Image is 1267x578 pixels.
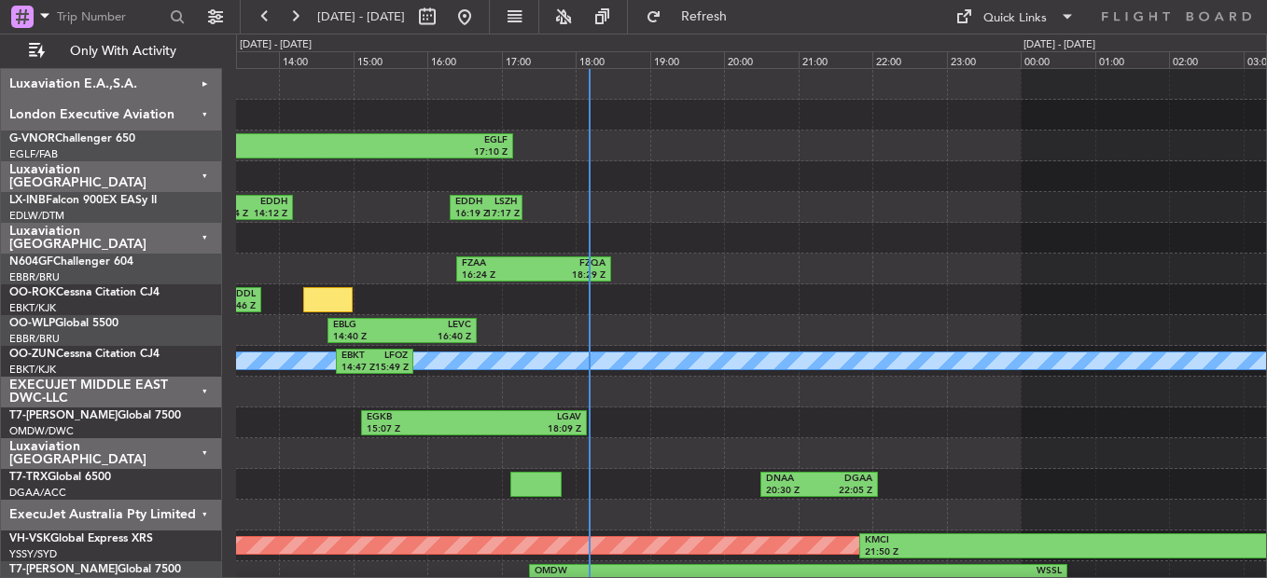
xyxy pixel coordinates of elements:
div: 18:29 Z [534,269,606,282]
div: LSZH [486,196,517,209]
span: T7-[PERSON_NAME] [9,410,118,421]
div: 14:40 Z [333,331,402,344]
div: 14:47 Z [341,362,374,375]
div: EGLF [272,134,508,147]
span: N604GF [9,256,53,268]
div: 17:17 Z [486,208,517,221]
div: WSSL [799,565,1063,578]
div: 21:00 [799,51,873,68]
div: 17:10 Z [272,146,508,159]
div: [DATE] - [DATE] [240,37,312,53]
a: OO-ROKCessna Citation CJ4 [9,287,160,298]
div: 14:12 Z [251,208,287,221]
div: 17:00 [502,51,577,68]
div: 21:50 Z [865,546,1147,559]
div: OMDW [535,565,799,578]
a: LX-INBFalcon 900EX EASy II [9,195,157,206]
div: 16:19 Z [455,208,486,221]
div: LEVC [402,319,471,332]
div: EBKT [341,350,374,363]
span: LX-INB [9,195,46,206]
div: FZAA [462,257,534,270]
div: EDDH [251,196,287,209]
div: 16:00 [427,51,502,68]
a: EBBR/BRU [9,270,60,284]
div: KMCI [865,534,1147,547]
div: 22:05 Z [819,485,872,498]
button: Only With Activity [21,36,202,66]
div: 02:00 [1169,51,1244,68]
div: 18:09 Z [474,423,581,436]
div: 16:24 Z [462,269,534,282]
span: OO-ROK [9,287,56,298]
div: 15:00 [354,51,428,68]
div: EBLG [333,319,402,332]
div: 15:49 Z [375,362,408,375]
span: Only With Activity [49,45,197,58]
a: T7-TRXGlobal 6500 [9,472,111,483]
span: T7-TRX [9,472,48,483]
a: N604GFChallenger 604 [9,256,133,268]
span: OO-WLP [9,318,55,329]
div: LFOZ [375,350,408,363]
a: EGLF/FAB [9,147,58,161]
div: 01:00 [1095,51,1170,68]
a: OMDW/DWC [9,424,74,438]
a: OO-ZUNCessna Citation CJ4 [9,349,160,360]
span: G-VNOR [9,133,55,144]
button: Refresh [637,2,749,32]
a: VH-VSKGlobal Express XRS [9,533,153,544]
span: [DATE] - [DATE] [317,8,405,25]
input: Trip Number [57,3,164,31]
div: FZQA [534,257,606,270]
a: DGAA/ACC [9,486,66,500]
div: 22:00 [872,51,947,68]
div: DNAA [766,473,819,486]
div: 18:00 [576,51,650,68]
button: Quick Links [946,2,1084,32]
span: OO-ZUN [9,349,56,360]
div: 15:07 Z [367,423,474,436]
a: T7-[PERSON_NAME]Global 7500 [9,564,181,575]
span: T7-[PERSON_NAME] [9,564,118,575]
div: EGKB [367,411,474,424]
div: 20:00 [724,51,799,68]
div: DGAA [819,473,872,486]
div: Quick Links [983,9,1047,28]
div: 00:00 [1021,51,1095,68]
a: T7-[PERSON_NAME]Global 7500 [9,410,181,421]
a: OO-WLPGlobal 5500 [9,318,118,329]
div: EDDH [455,196,486,209]
div: 14:00 [279,51,354,68]
span: VH-VSK [9,533,50,544]
div: 20:30 Z [766,485,819,498]
a: YSSY/SYD [9,547,57,561]
div: 16:40 Z [402,331,471,344]
div: 13:00 [205,51,280,68]
a: EDLW/DTM [9,209,64,223]
div: LGAV [474,411,581,424]
a: EBKT/KJK [9,363,56,377]
div: 19:00 [650,51,725,68]
a: EBKT/KJK [9,301,56,315]
div: [DATE] - [DATE] [1023,37,1095,53]
div: 23:00 [947,51,1022,68]
span: Refresh [665,10,744,23]
a: EBBR/BRU [9,332,60,346]
a: G-VNORChallenger 650 [9,133,135,144]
